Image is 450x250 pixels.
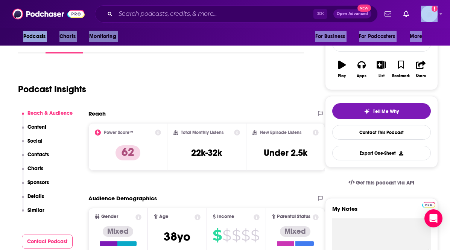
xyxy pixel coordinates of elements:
span: $ [241,229,250,241]
span: New [357,5,371,12]
button: Contacts [22,151,49,165]
div: Search podcasts, credits, & more... [95,5,378,23]
button: Bookmark [391,56,411,83]
span: Tell Me Why [373,108,399,114]
span: For Business [315,31,345,42]
a: Show notifications dropdown [400,8,412,20]
a: Show notifications dropdown [382,8,394,20]
div: Mixed [103,226,133,237]
span: Podcasts [23,31,46,42]
span: Charts [59,31,76,42]
p: Contacts [27,151,49,158]
div: Play [338,74,346,78]
h2: Audience Demographics [88,195,157,202]
p: 62 [116,145,140,160]
img: Podchaser Pro [422,202,435,208]
span: Age [159,214,169,219]
p: Sponsors [27,179,49,186]
span: For Podcasters [359,31,395,42]
span: $ [213,229,222,241]
button: Details [22,193,44,207]
span: $ [251,229,259,241]
div: Mixed [280,226,310,237]
img: tell me why sparkle [364,108,370,114]
button: open menu [404,29,432,44]
span: Get this podcast via API [356,180,414,186]
a: Contact This Podcast [332,125,431,140]
p: Social [27,138,43,144]
button: List [371,56,391,83]
button: Play [332,56,352,83]
button: Charts [22,165,44,179]
button: Show profile menu [421,6,438,22]
span: Open Advanced [337,12,368,16]
p: Reach & Audience [27,110,73,116]
p: Similar [27,207,44,213]
a: Charts [55,29,80,44]
span: More [410,31,423,42]
img: Podchaser - Follow, Share and Rate Podcasts [12,7,85,21]
button: open menu [84,29,126,44]
button: tell me why sparkleTell Me Why [332,103,431,119]
h2: Power Score™ [104,130,133,135]
button: Contact Podcast [22,235,73,248]
span: Income [217,214,234,219]
a: Pro website [422,201,435,208]
span: $ [222,229,231,241]
span: Monitoring [89,31,116,42]
button: Apps [352,56,371,83]
img: User Profile [421,6,438,22]
span: Gender [101,214,118,219]
button: Content [22,124,47,138]
button: open menu [354,29,406,44]
span: Parental Status [277,214,310,219]
p: Details [27,193,44,200]
p: Content [27,124,46,130]
a: Get this podcast via API [342,174,421,192]
button: Social [22,138,43,152]
div: Bookmark [392,74,410,78]
button: Similar [22,207,45,221]
div: Apps [357,74,366,78]
span: $ [232,229,240,241]
button: Share [411,56,430,83]
input: Search podcasts, credits, & more... [116,8,313,20]
button: Open AdvancedNew [333,9,371,18]
div: Open Intercom Messenger [424,209,442,227]
button: Export One-Sheet [332,146,431,160]
span: ⌘ K [313,9,327,19]
h2: New Episode Listens [260,130,301,135]
span: Logged in as juliannem [421,6,438,22]
h1: Podcast Insights [18,84,86,95]
button: open menu [18,29,55,44]
button: open menu [310,29,354,44]
button: Sponsors [22,179,49,193]
h2: Total Monthly Listens [181,130,223,135]
div: List [379,74,385,78]
label: My Notes [332,205,431,218]
h3: 22k-32k [191,147,222,159]
svg: Add a profile image [432,6,438,12]
div: Share [416,74,426,78]
h3: Under 2.5k [264,147,307,159]
h2: Reach [88,110,106,117]
button: Reach & Audience [22,110,73,124]
span: 38 yo [164,229,190,244]
p: Charts [27,165,43,172]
